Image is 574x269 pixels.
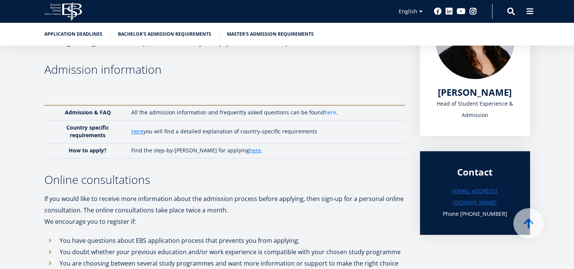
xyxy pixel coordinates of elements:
[469,8,477,15] a: Instagram
[227,30,314,38] a: Master's admission requirements
[44,246,405,258] li: You doubt whether your previous education and/or work experience is compatible with your chosen s...
[66,124,109,139] strong: Country specific requirements
[445,8,453,15] a: Linkedin
[69,147,107,154] strong: How to apply?
[44,193,405,216] p: If you would like to receive more information about the admission process before applying, then s...
[324,109,336,116] a: here
[435,208,515,220] h3: Phone [PHONE_NUMBER]
[131,147,397,154] p: Find the step-by-[PERSON_NAME] for applying .
[127,105,404,120] td: All the admission information and frequently asked questions can be found .
[435,98,515,121] div: Head of Student Experience & Admission
[44,258,405,269] li: You are choosing between several study programmes and want more information or support to make th...
[435,166,515,178] div: Contact
[131,128,143,135] a: Here
[127,120,404,143] td: you will find a detailed explanation of country-specific requirements
[457,8,465,15] a: Youtube
[44,235,405,246] li: You have questions about EBS application process that prevents you from applying;
[434,8,442,15] a: Facebook
[44,216,405,227] p: We encourage you to register if:
[44,30,102,38] a: Application deadlines
[249,147,261,154] a: here
[118,30,211,38] a: Bachelor's admission requirements
[65,109,111,116] strong: Admission & FAQ
[44,64,405,75] h3: Admission information
[438,87,512,98] a: [PERSON_NAME]
[435,185,515,208] a: [EMAIL_ADDRESS][DOMAIN_NAME]
[44,174,405,185] h3: Online consultations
